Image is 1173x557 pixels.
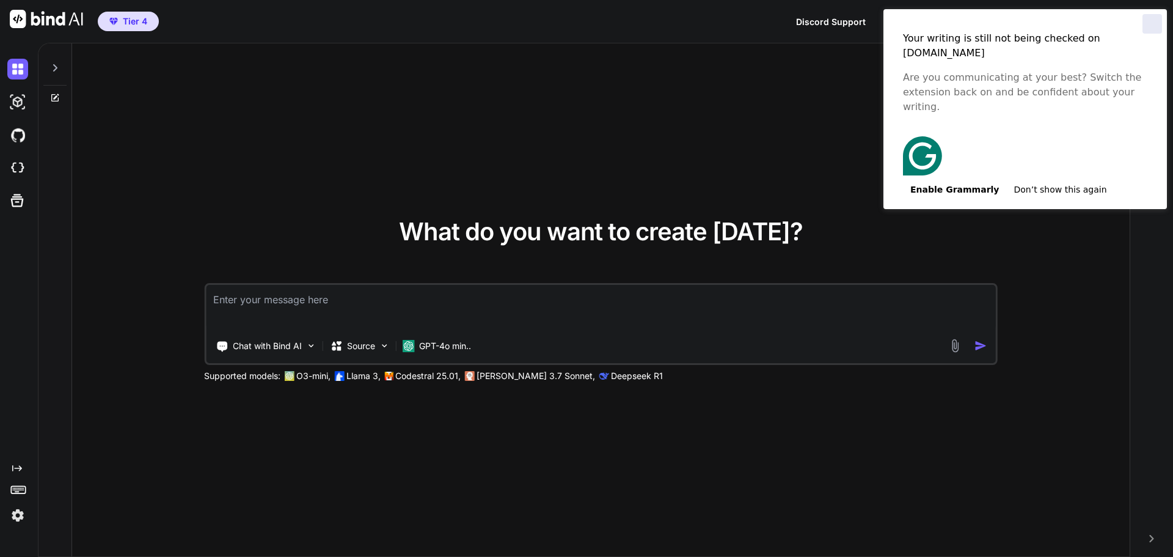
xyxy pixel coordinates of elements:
img: darkAi-studio [7,92,28,113]
img: Pick Models [379,341,389,351]
span: What do you want to create [DATE]? [399,216,803,246]
img: Bind AI [10,10,83,28]
p: Source [347,340,375,352]
button: Discord Support [796,15,866,28]
p: O3-mini, [296,370,331,382]
p: GPT-4o min.. [419,340,471,352]
p: [PERSON_NAME] 3.7 Sonnet, [477,370,595,382]
img: Mistral-AI [384,372,393,380]
img: GPT-4 [284,371,294,381]
img: premium [109,18,118,25]
img: Pick Tools [305,341,316,351]
p: Deepseek R1 [611,370,663,382]
img: claude [464,371,474,381]
span: Discord Support [796,17,866,27]
img: githubDark [7,125,28,146]
span: Tier 4 [123,15,147,28]
img: claude [599,371,608,381]
img: darkChat [7,59,28,79]
img: cloudideIcon [7,158,28,179]
img: GPT-4o mini [402,340,414,352]
img: attachment [948,339,962,353]
p: Codestral 25.01, [395,370,461,382]
p: Chat with Bind AI [233,340,302,352]
button: premiumTier 4 [98,12,159,31]
img: icon [974,339,987,352]
p: Llama 3, [346,370,381,382]
img: settings [7,505,28,526]
img: Llama2 [334,371,344,381]
p: Supported models: [204,370,280,382]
